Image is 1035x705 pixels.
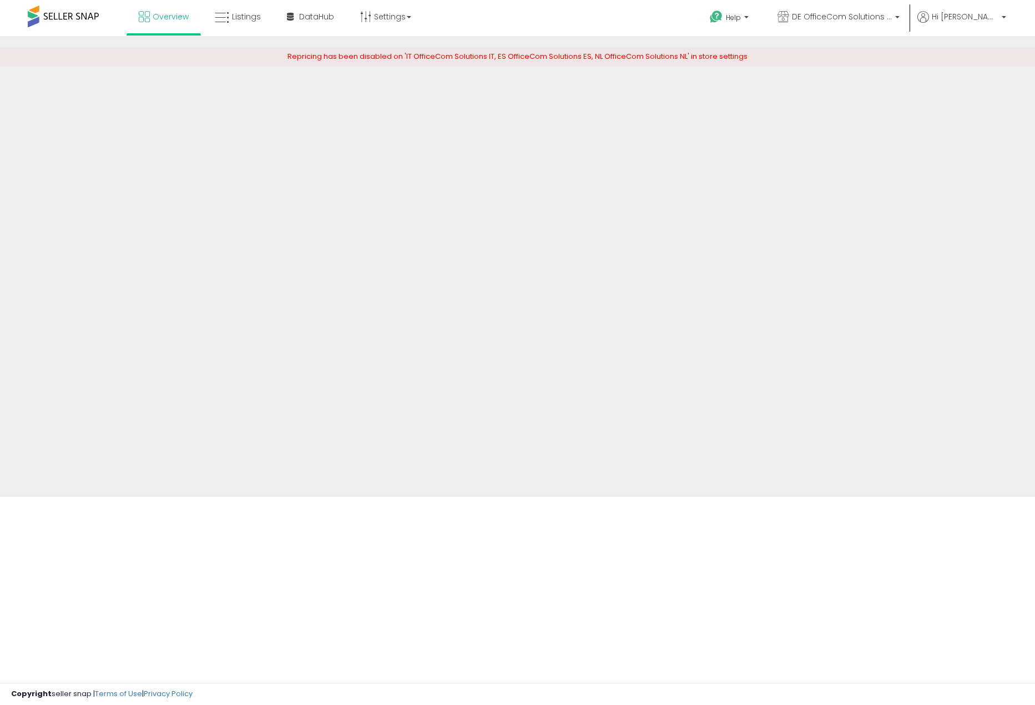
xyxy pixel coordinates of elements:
[232,11,261,22] span: Listings
[932,11,998,22] span: Hi [PERSON_NAME]
[709,10,723,24] i: Get Help
[917,11,1006,36] a: Hi [PERSON_NAME]
[287,51,748,62] span: Repricing has been disabled on 'IT OfficeCom Solutions IT, ES OfficeCom Solutions ES, NL OfficeCo...
[792,11,892,22] span: DE OfficeCom Solutions DE
[299,11,334,22] span: DataHub
[153,11,189,22] span: Overview
[701,2,760,36] a: Help
[726,13,741,22] span: Help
